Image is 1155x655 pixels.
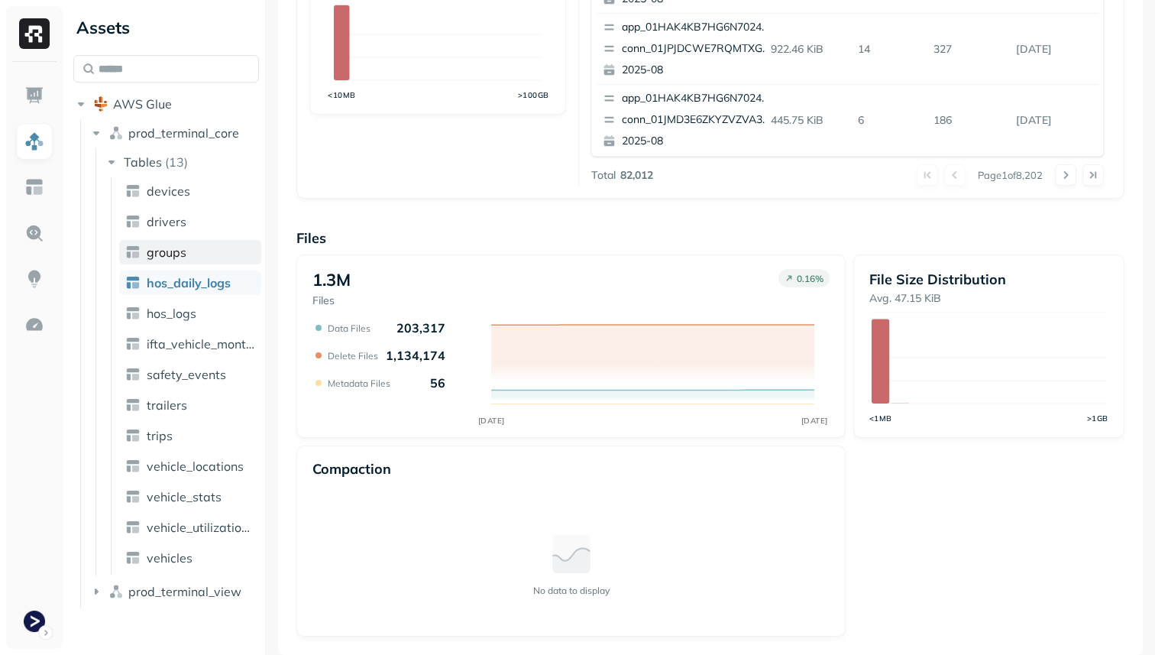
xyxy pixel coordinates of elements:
[119,332,261,356] a: ifta_vehicle_months
[125,275,141,290] img: table
[119,362,261,387] a: safety_events
[125,459,141,474] img: table
[147,520,255,535] span: vehicle_utilization_day
[147,275,231,290] span: hos_daily_logs
[620,168,653,183] p: 82,012
[125,397,141,413] img: table
[622,20,770,35] p: app_01HAK4KB7HG6N7024210G3S8D5
[165,154,188,170] p: ( 13 )
[119,301,261,326] a: hos_logs
[24,177,44,197] img: Asset Explorer
[147,306,196,321] span: hos_logs
[128,125,239,141] span: prod_terminal_core
[125,520,141,535] img: table
[108,125,124,141] img: namespace
[24,131,44,151] img: Assets
[119,485,261,509] a: vehicle_stats
[119,515,261,540] a: vehicle_utilization_day
[24,315,44,335] img: Optimization
[978,168,1043,182] p: Page 1 of 8,202
[852,36,927,63] p: 14
[622,112,770,128] p: conn_01JMD3E6ZKYZVZVA3Q1T5NR5FP
[328,323,370,334] p: Data Files
[765,107,852,134] p: 445.75 KiB
[312,293,351,308] p: Files
[125,428,141,443] img: table
[328,90,356,99] tspan: <10MB
[797,273,823,284] p: 0.16 %
[869,413,892,423] tspan: <1MB
[73,15,259,40] div: Assets
[312,269,351,290] p: 1.3M
[89,579,260,604] button: prod_terminal_view
[147,459,244,474] span: vehicle_locations
[518,90,549,99] tspan: >100GB
[591,168,616,183] p: Total
[119,454,261,478] a: vehicle_locations
[125,183,141,199] img: table
[119,271,261,295] a: hos_daily_logs
[147,183,190,199] span: devices
[24,269,44,289] img: Insights
[622,41,770,57] p: conn_01JPJDCWE7RQMTXGHN6Q6DNPTZ
[1010,107,1098,134] p: Aug 27, 2025
[119,393,261,417] a: trailers
[24,86,44,105] img: Dashboard
[104,150,260,174] button: Tables(13)
[386,348,445,363] p: 1,134,174
[1010,36,1098,63] p: Aug 27, 2025
[24,611,45,632] img: Terminal
[328,378,390,389] p: Metadata Files
[147,214,186,229] span: drivers
[477,416,504,426] tspan: [DATE]
[147,428,173,443] span: trips
[852,107,927,134] p: 6
[125,550,141,566] img: table
[765,36,852,63] p: 922.46 KiB
[328,350,378,362] p: Delete Files
[128,584,241,599] span: prod_terminal_view
[396,320,445,336] p: 203,317
[125,245,141,260] img: table
[927,36,1010,63] p: 327
[119,240,261,264] a: groups
[125,214,141,229] img: table
[89,121,260,145] button: prod_terminal_core
[147,245,186,260] span: groups
[1087,413,1108,423] tspan: >1GB
[24,223,44,243] img: Query Explorer
[119,179,261,203] a: devices
[597,14,777,84] button: app_01HAK4KB7HG6N7024210G3S8D5conn_01JPJDCWE7RQMTXGHN6Q6DNPTZ2025-08
[147,489,222,504] span: vehicle_stats
[125,489,141,504] img: table
[622,63,770,78] p: 2025-08
[869,291,1108,306] p: Avg. 47.15 KiB
[147,336,255,352] span: ifta_vehicle_months
[19,18,50,49] img: Ryft
[124,154,162,170] span: Tables
[147,550,192,566] span: vehicles
[125,336,141,352] img: table
[113,96,172,112] span: AWS Glue
[108,584,124,599] img: namespace
[125,306,141,321] img: table
[312,460,391,478] p: Compaction
[597,85,777,155] button: app_01HAK4KB7HG6N7024210G3S8D5conn_01JMD3E6ZKYZVZVA3Q1T5NR5FP2025-08
[801,416,827,426] tspan: [DATE]
[147,397,187,413] span: trailers
[119,546,261,570] a: vehicles
[533,585,610,596] p: No data to display
[125,367,141,382] img: table
[927,107,1010,134] p: 186
[430,375,445,391] p: 56
[119,423,261,448] a: trips
[93,96,108,112] img: root
[622,91,770,106] p: app_01HAK4KB7HG6N7024210G3S8D5
[869,271,1108,288] p: File Size Distribution
[73,92,259,116] button: AWS Glue
[622,134,770,149] p: 2025-08
[147,367,226,382] span: safety_events
[296,229,1124,247] p: Files
[119,209,261,234] a: drivers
